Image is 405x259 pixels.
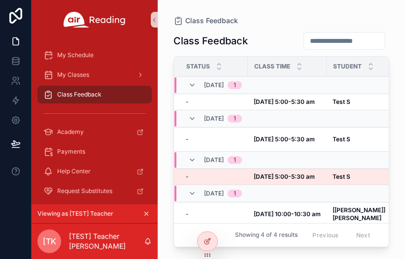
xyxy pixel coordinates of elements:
a: Class Feedback [37,86,152,103]
a: Help Center [37,162,152,180]
a: My Classes [37,66,152,84]
span: Showing 4 of 4 results [235,231,298,239]
span: Request Substitutes [57,187,112,195]
a: My Schedule [37,46,152,64]
span: Viewing as [TEST] Teacher [37,210,113,218]
strong: [DATE] 5:00-5:30 am [254,135,315,143]
div: 1 [234,81,236,89]
strong: [DATE] 5:00-5:30 am [254,173,315,180]
span: My Schedule [57,51,94,59]
span: Class Feedback [57,91,101,98]
span: - [186,173,189,181]
span: Student [333,63,362,70]
strong: Test S [333,98,350,105]
p: [TEST] Teacher [PERSON_NAME] [69,231,144,251]
div: 1 [234,190,236,197]
a: - [186,210,242,218]
span: My Classes [57,71,89,79]
span: Payments [57,148,85,156]
strong: [DATE] 10:00-10:30 am [254,210,321,218]
span: Class Time [254,63,290,70]
a: - [186,98,242,106]
div: 1 [234,156,236,164]
span: Academy [57,128,84,136]
span: [TK [43,235,56,247]
strong: Test S [333,135,350,143]
span: [DATE] [204,156,224,164]
a: [DATE] 5:00-5:30 am [254,135,321,143]
a: Test S [333,135,403,143]
span: [DATE] [204,190,224,197]
a: Academy [37,123,152,141]
a: - [186,173,242,181]
span: - [186,210,189,218]
img: App logo [64,12,126,28]
a: Request Substitutes [37,182,152,200]
span: [DATE] [204,115,224,123]
span: Help Center [57,167,91,175]
strong: [DATE] 5:00-5:30 am [254,98,315,105]
a: [DATE] 5:00-5:30 am [254,98,321,106]
a: Payments [37,143,152,161]
h1: Class Feedback [173,34,248,48]
span: - [186,98,189,106]
a: [DATE] 10:00-10:30 am [254,210,321,218]
a: [DATE] 5:00-5:30 am [254,173,321,181]
span: - [186,135,189,143]
strong: Test S [333,173,350,180]
a: Test S [333,173,403,181]
strong: [[PERSON_NAME]] [PERSON_NAME] [333,206,387,222]
a: [[PERSON_NAME]] [PERSON_NAME] [333,206,403,222]
span: [DATE] [204,81,224,89]
div: scrollable content [32,39,158,204]
a: - [186,135,242,143]
span: Status [186,63,210,70]
div: 1 [234,115,236,123]
a: Test S [333,98,403,106]
span: Class Feedback [185,16,238,26]
a: Class Feedback [173,16,238,26]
